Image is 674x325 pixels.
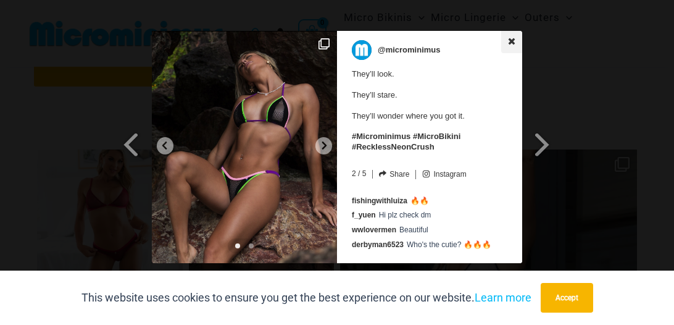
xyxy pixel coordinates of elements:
a: Share [379,170,409,179]
span: They’ll look. They’ll stare. They’ll wonder where you got it. [352,63,499,153]
span: Beautiful [399,226,428,234]
img: They’ll look.<br> <br> They’ll stare.<br> <br> They’ll wonder where you got it.<br> <br> #Micromi... [152,31,337,263]
a: @microminimus [352,40,499,60]
a: #MicroBikini [413,132,460,141]
a: Instagram [422,170,466,179]
p: @microminimus [378,40,441,60]
a: Learn more [475,291,531,304]
img: microminimus.jpg [352,40,372,60]
a: wwlovermen [352,226,396,234]
p: This website uses cookies to ensure you get the best experience on our website. [81,289,531,307]
span: 🔥🔥 [410,196,429,205]
a: derbyman6523 [352,240,404,249]
span: Hi plz check dm [379,211,431,219]
a: #Microminimus [352,132,410,141]
span: 2 / 5 [352,167,366,178]
a: fishingwithluiza [352,196,407,205]
a: #RecklessNeonCrush [352,142,435,151]
a: f_yuen [352,211,376,219]
button: Accept [541,283,593,313]
span: Who's the cutie? 🔥🔥🔥 [407,240,491,249]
